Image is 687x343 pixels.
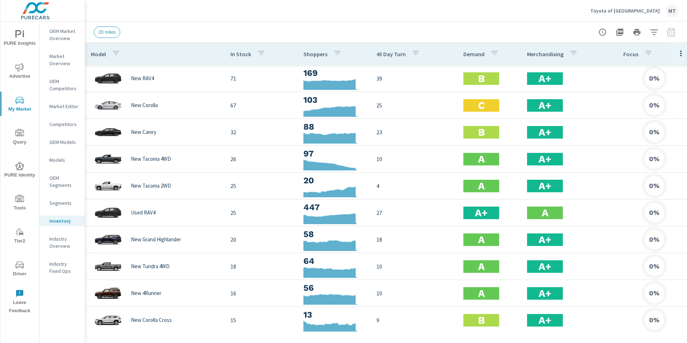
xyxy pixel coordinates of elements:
[478,99,485,112] h2: C
[649,317,659,324] h6: 0%
[539,260,551,273] h2: A+
[478,314,485,327] h2: B
[49,174,79,189] p: OEM Segments
[539,287,551,300] h2: A+
[478,287,485,300] h2: A
[49,235,79,250] p: Industry Overview
[376,50,406,58] p: 45 Day Turn
[376,74,452,83] p: 39
[376,289,452,298] p: 10
[49,139,79,146] p: OEM Models
[303,309,365,321] h3: 13
[613,25,627,39] button: "Export Report to PDF"
[39,119,85,130] div: Competitors
[230,50,251,58] p: In Stock
[131,317,172,323] p: New Corolla Cross
[230,262,292,271] p: 18
[527,50,564,58] p: Merchandising
[303,174,365,187] h3: 20
[3,129,37,146] span: Query
[542,207,549,219] h2: A
[303,121,365,133] h3: 88
[39,101,85,112] div: Market Editor
[478,180,485,192] h2: A
[539,233,551,246] h2: A+
[647,25,661,39] button: Apply Filters
[39,137,85,148] div: OEM Models
[94,121,122,143] img: glamour
[49,28,79,42] p: OEM Market Overview
[0,21,39,318] div: nav menu
[303,201,365,213] h3: 447
[590,8,660,14] p: Toyota of [GEOGRAPHIC_DATA]
[649,182,659,189] h6: 0%
[131,290,161,296] p: New 4Runner
[666,4,678,17] div: MT
[303,67,365,79] h3: 169
[49,156,79,164] p: Models
[376,101,452,110] p: 25
[39,51,85,69] div: Market Overview
[539,153,551,165] h2: A+
[94,309,122,331] img: glamour
[131,129,156,135] p: New Camry
[303,94,365,106] h3: 103
[539,72,551,85] h2: A+
[539,180,551,192] h2: A+
[478,72,485,85] h2: B
[49,103,79,110] p: Market Editor
[376,262,452,271] p: 10
[131,236,181,243] p: New Grand Highlander
[49,217,79,224] p: Inventory
[303,255,365,267] h3: 64
[649,290,659,297] h6: 0%
[376,128,452,136] p: 23
[94,202,122,223] img: glamour
[3,96,37,113] span: My Market
[376,235,452,244] p: 18
[39,76,85,94] div: OEM Competitors
[39,155,85,165] div: Models
[649,209,659,216] h6: 0%
[303,148,365,160] h3: 97
[3,228,37,245] span: Tier2
[49,78,79,92] p: OEM Competitors
[630,25,644,39] button: Print Report
[230,316,292,324] p: 15
[649,236,659,243] h6: 0%
[131,183,171,189] p: New Tacoma 2WD
[475,207,488,219] h2: A+
[49,53,79,67] p: Market Overview
[376,208,452,217] p: 27
[131,75,154,82] p: New RAV4
[303,282,365,294] h3: 56
[131,156,171,162] p: New Tacoma 4WD
[230,74,292,83] p: 71
[230,155,292,163] p: 26
[649,75,659,82] h6: 0%
[623,50,638,58] p: Focus
[3,261,37,278] span: Driver
[131,102,158,108] p: New Corolla
[39,259,85,276] div: Industry Fixed Ops
[49,199,79,207] p: Segments
[94,256,122,277] img: glamour
[49,121,79,128] p: Competitors
[303,228,365,240] h3: 58
[94,175,122,197] img: glamour
[39,198,85,208] div: Segments
[478,153,485,165] h2: A
[3,195,37,212] span: Tools
[478,260,485,273] h2: A
[3,30,37,48] span: PURE Insights
[3,289,37,315] span: Leave Feedback
[3,162,37,179] span: PURE Identity
[376,182,452,190] p: 4
[463,50,484,58] p: Demand
[230,101,292,110] p: 67
[94,148,122,170] img: glamour
[230,182,292,190] p: 25
[94,29,120,35] span: 20 miles
[39,173,85,190] div: OEM Segments
[649,263,659,270] h6: 0%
